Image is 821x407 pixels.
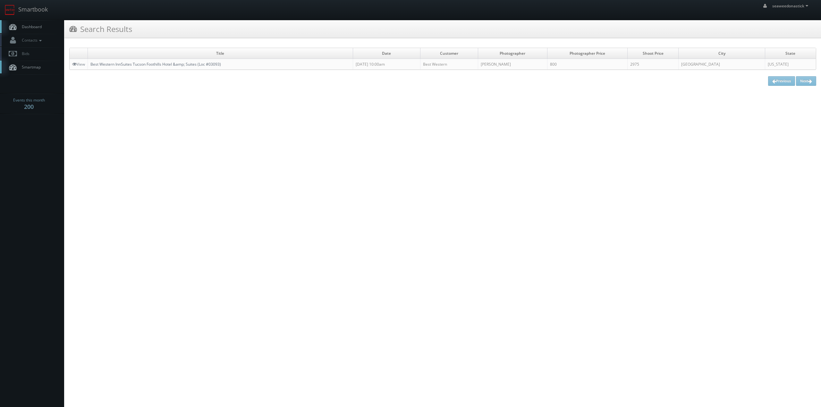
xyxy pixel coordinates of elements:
td: Title [88,48,353,59]
h3: Search Results [69,23,132,35]
td: [DATE] 10:00am [353,59,420,70]
td: State [765,48,816,59]
td: City [679,48,765,59]
td: Shoot Price [627,48,679,59]
a: Best Western InnSuites Tucson Foothills Hotel &amp; Suites (Loc #03093) [90,61,221,67]
td: 800 [547,59,628,70]
span: Bids [19,51,30,56]
td: Customer [420,48,478,59]
span: Dashboard [19,24,42,29]
td: Date [353,48,420,59]
td: 2975 [627,59,679,70]
td: Photographer Price [547,48,628,59]
span: seaweedonastick [772,3,810,9]
a: View [72,61,85,67]
td: Photographer [478,48,547,59]
span: Events this month [13,97,45,103]
td: [PERSON_NAME] [478,59,547,70]
span: Contacts [19,37,43,43]
td: [GEOGRAPHIC_DATA] [679,59,765,70]
strong: 200 [24,103,34,110]
span: Smartmap [19,64,41,70]
td: Best Western [420,59,478,70]
td: [US_STATE] [765,59,816,70]
img: smartbook-logo.png [5,5,15,15]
